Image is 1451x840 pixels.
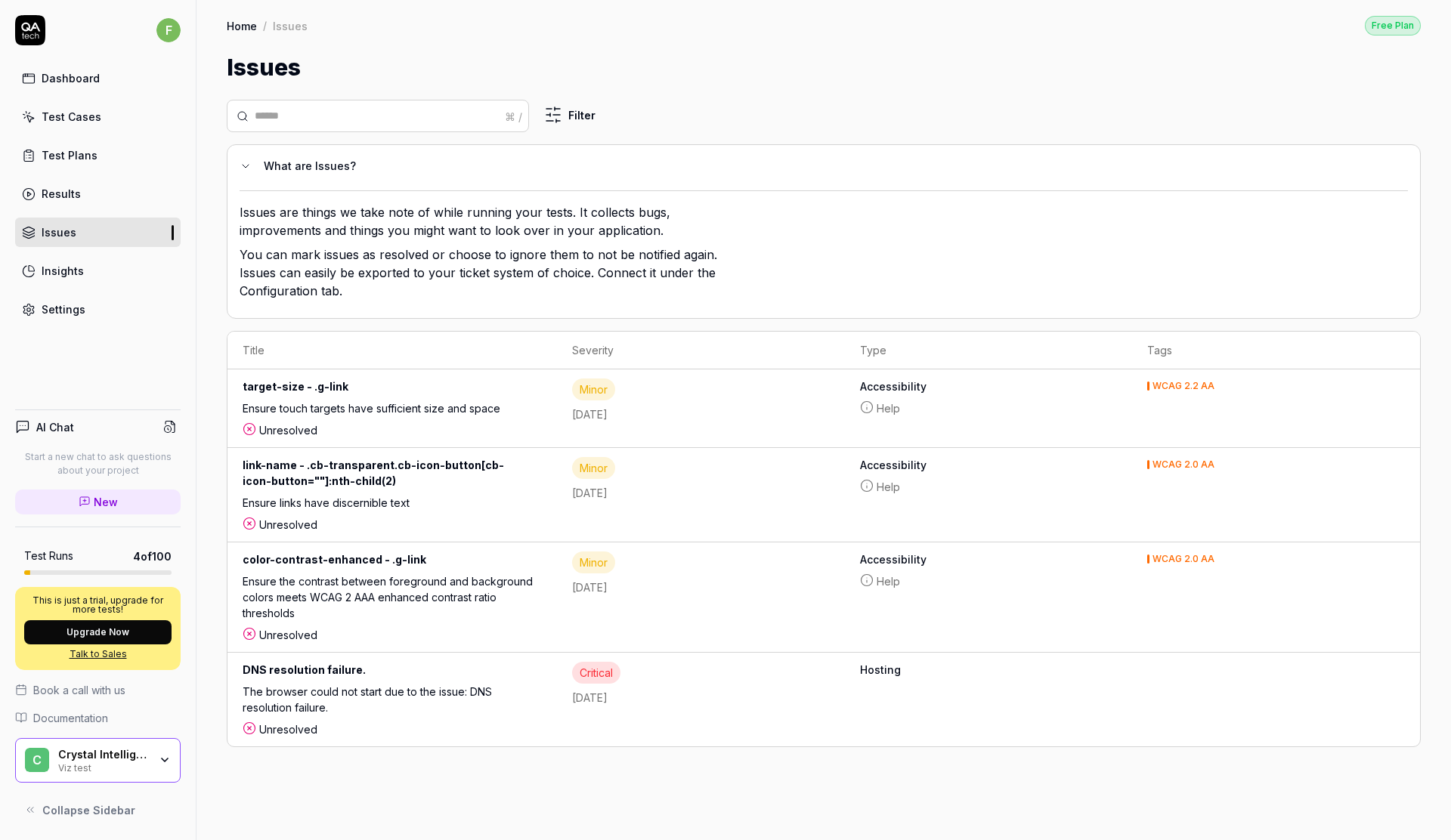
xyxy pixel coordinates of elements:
[572,662,620,684] div: Critical
[227,332,557,369] th: Title
[42,186,81,202] div: Results
[240,157,1396,175] button: What are Issues?
[572,551,615,573] div: Minor
[243,400,542,422] div: Ensure touch targets have sufficient size and space
[1152,554,1214,564] div: WCAG 2.0 AA
[42,147,97,163] div: Test Plans
[572,408,608,421] time: [DATE]
[572,581,608,594] time: [DATE]
[15,141,181,170] a: Test Plans
[845,332,1133,369] th: Type
[860,457,1118,473] b: Accessibility
[243,627,542,643] div: Unresolved
[42,70,100,86] div: Dashboard
[1132,332,1420,369] th: Tags
[33,710,108,726] span: Documentation
[25,748,49,772] span: C
[860,551,1118,567] b: Accessibility
[860,479,1118,495] a: Help
[58,761,149,773] div: Viz test
[1152,460,1214,469] div: WCAG 2.0 AA
[1365,16,1421,36] div: Free Plan
[15,295,181,324] a: Settings
[243,422,542,438] div: Unresolved
[15,738,181,783] button: CCrystal IntelligenceViz test
[860,573,1118,589] a: Help
[24,549,73,563] h5: Test Runs
[273,18,308,33] div: Issues
[1147,457,1214,473] button: WCAG 2.0 AA
[15,489,181,514] a: New
[243,684,542,721] div: The browser could not start due to the issue: DNS resolution failure.
[243,662,542,684] div: DNS resolution failure.
[243,573,542,627] div: Ensure the contrast between foreground and background colors meets WCAG 2 AAA enhanced contrast r...
[156,15,181,45] button: f
[15,179,181,208] a: Results
[15,710,181,726] a: Documentation
[240,203,731,246] p: Issues are things we take note of while running your tests. It collects bugs, improvements and th...
[15,682,181,698] a: Book a call with us
[1147,378,1214,394] button: WCAG 2.2 AA
[572,486,608,499] time: [DATE]
[860,400,1118,416] a: Help
[15,102,181,131] a: Test Cases
[264,157,1396,175] div: What are Issues?
[33,682,125,698] span: Book a call with us
[243,457,542,495] div: link-name - .cb-transparent.cb-icon-button[cb-icon-button=""]:nth-child(2)
[24,620,172,644] button: Upgrade Now
[505,108,522,124] div: ⌘ /
[1147,551,1214,567] button: WCAG 2.0 AA
[42,802,135,818] span: Collapse Sidebar
[243,495,542,517] div: Ensure links have discernible text
[572,378,615,400] div: Minor
[42,109,101,125] div: Test Cases
[15,63,181,93] a: Dashboard
[263,18,267,33] div: /
[15,256,181,286] a: Insights
[860,662,1118,678] b: Hosting
[15,218,181,247] a: Issues
[156,18,181,42] span: f
[243,378,542,400] div: target-size - .g-link
[42,263,84,279] div: Insights
[243,551,542,573] div: color-contrast-enhanced - .g-link
[240,246,731,306] p: You can mark issues as resolved or choose to ignore them to not be notified again. Issues can eas...
[24,596,172,614] p: This is just a trial, upgrade for more tests!
[227,51,301,85] h1: Issues
[227,18,257,33] a: Home
[243,721,542,737] div: Unresolved
[1152,381,1214,391] div: WCAG 2.2 AA
[94,494,118,510] span: New
[133,548,172,564] span: 4 of 100
[572,457,615,479] div: Minor
[557,332,845,369] th: Severity
[42,301,85,317] div: Settings
[860,378,1118,394] b: Accessibility
[572,691,608,704] time: [DATE]
[36,419,74,435] h4: AI Chat
[42,224,76,240] div: Issues
[535,100,605,130] button: Filter
[243,517,542,533] div: Unresolved
[15,450,181,477] p: Start a new chat to ask questions about your project
[15,795,181,825] button: Collapse Sidebar
[24,647,172,661] a: Talk to Sales
[58,748,149,761] div: Crystal Intelligence
[1365,15,1421,36] button: Free Plan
